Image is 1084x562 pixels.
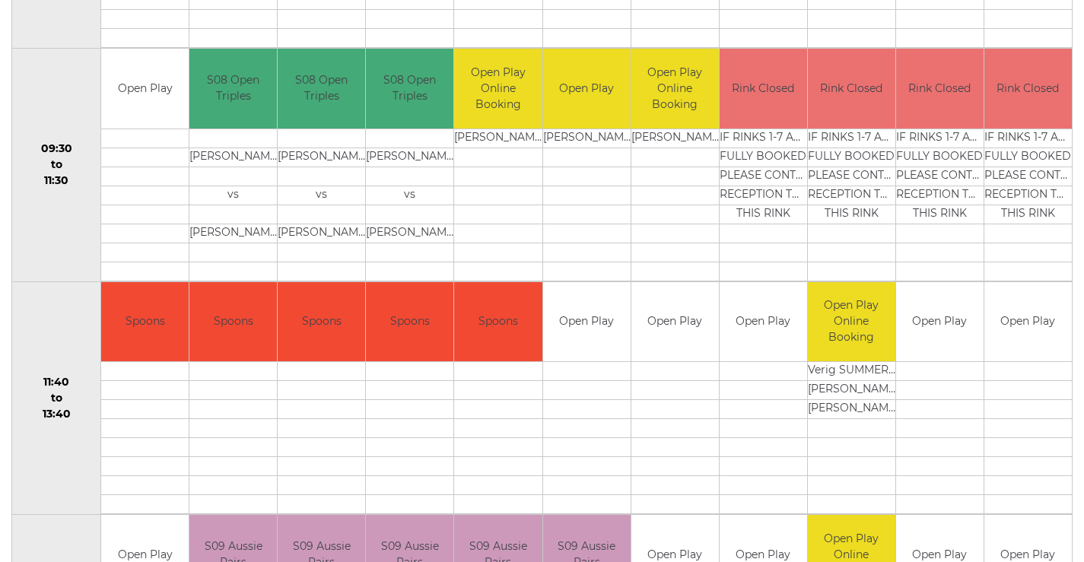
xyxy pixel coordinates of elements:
[12,281,101,515] td: 11:40 to 13:40
[454,49,542,129] td: Open Play Online Booking
[454,282,542,362] td: Spoons
[984,49,1072,129] td: Rink Closed
[631,49,719,129] td: Open Play Online Booking
[366,224,453,243] td: [PERSON_NAME]
[896,186,984,205] td: RECEPTION TO BOOK
[896,49,984,129] td: Rink Closed
[808,167,895,186] td: PLEASE CONTACT
[278,282,365,362] td: Spoons
[808,186,895,205] td: RECEPTION TO BOOK
[101,282,189,362] td: Spoons
[984,186,1072,205] td: RECEPTION TO BOOK
[984,282,1072,362] td: Open Play
[189,148,277,167] td: [PERSON_NAME]
[896,129,984,148] td: IF RINKS 1-7 ARE
[720,148,807,167] td: FULLY BOOKED
[278,186,365,205] td: vs
[720,282,807,362] td: Open Play
[366,148,453,167] td: [PERSON_NAME]
[454,129,542,148] td: [PERSON_NAME]
[12,49,101,282] td: 09:30 to 11:30
[808,400,895,419] td: [PERSON_NAME]
[543,129,631,148] td: [PERSON_NAME]
[896,148,984,167] td: FULLY BOOKED
[366,49,453,129] td: S08 Open Triples
[720,49,807,129] td: Rink Closed
[101,49,189,129] td: Open Play
[984,129,1072,148] td: IF RINKS 1-7 ARE
[189,282,277,362] td: Spoons
[808,129,895,148] td: IF RINKS 1-7 ARE
[278,49,365,129] td: S08 Open Triples
[896,282,984,362] td: Open Play
[631,129,719,148] td: [PERSON_NAME]
[808,362,895,381] td: Verig SUMMERFIELD
[631,282,719,362] td: Open Play
[720,186,807,205] td: RECEPTION TO BOOK
[278,148,365,167] td: [PERSON_NAME]
[984,205,1072,224] td: THIS RINK
[543,282,631,362] td: Open Play
[984,167,1072,186] td: PLEASE CONTACT
[189,224,277,243] td: [PERSON_NAME]
[984,148,1072,167] td: FULLY BOOKED
[808,381,895,400] td: [PERSON_NAME]
[720,129,807,148] td: IF RINKS 1-7 ARE
[720,205,807,224] td: THIS RINK
[896,167,984,186] td: PLEASE CONTACT
[189,49,277,129] td: S08 Open Triples
[189,186,277,205] td: vs
[808,148,895,167] td: FULLY BOOKED
[720,167,807,186] td: PLEASE CONTACT
[808,282,895,362] td: Open Play Online Booking
[808,49,895,129] td: Rink Closed
[808,205,895,224] td: THIS RINK
[366,186,453,205] td: vs
[543,49,631,129] td: Open Play
[366,282,453,362] td: Spoons
[896,205,984,224] td: THIS RINK
[278,224,365,243] td: [PERSON_NAME]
